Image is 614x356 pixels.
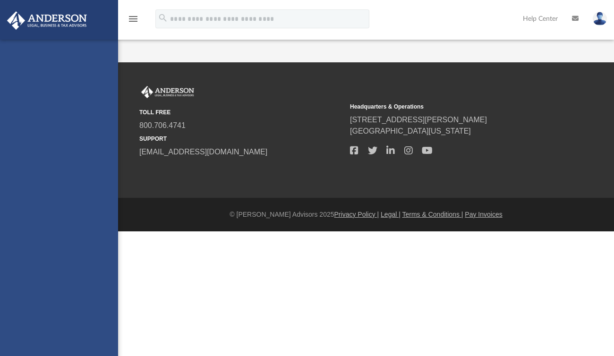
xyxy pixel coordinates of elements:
[118,210,614,220] div: © [PERSON_NAME] Advisors 2025
[139,121,186,129] a: 800.706.4741
[139,108,343,117] small: TOLL FREE
[139,135,343,143] small: SUPPORT
[334,211,379,218] a: Privacy Policy |
[350,102,554,111] small: Headquarters & Operations
[139,148,267,156] a: [EMAIL_ADDRESS][DOMAIN_NAME]
[128,13,139,25] i: menu
[402,211,463,218] a: Terms & Conditions |
[465,211,502,218] a: Pay Invoices
[350,116,487,124] a: [STREET_ADDRESS][PERSON_NAME]
[158,13,168,23] i: search
[4,11,90,30] img: Anderson Advisors Platinum Portal
[593,12,607,25] img: User Pic
[128,18,139,25] a: menu
[139,86,196,98] img: Anderson Advisors Platinum Portal
[381,211,401,218] a: Legal |
[350,127,471,135] a: [GEOGRAPHIC_DATA][US_STATE]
